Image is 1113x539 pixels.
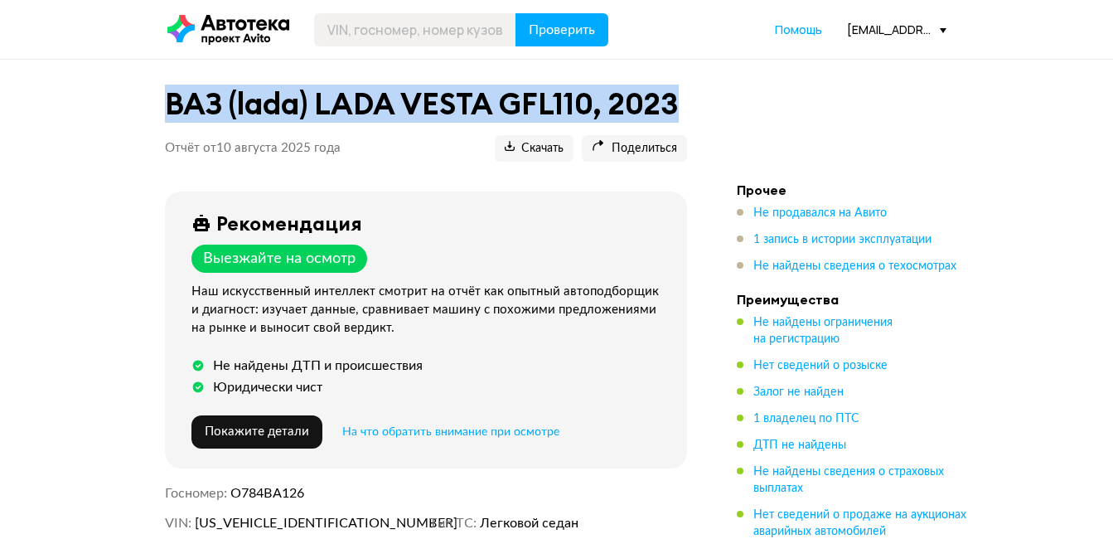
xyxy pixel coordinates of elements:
[505,141,564,157] span: Скачать
[753,386,844,398] span: Залог не найден
[753,413,859,425] span: 1 владелец по ПТС
[165,86,687,122] h1: ВАЗ (lada) LADA VESTA GFL110, 2023
[753,509,966,537] span: Нет сведений о продаже на аукционах аварийных автомобилей
[480,515,578,532] span: Легковой седан
[775,22,822,38] a: Помощь
[191,415,322,449] button: Покажите детали
[753,234,932,245] span: 1 запись в истории эксплуатации
[753,466,944,494] span: Не найдены сведения о страховых выплатах
[753,317,893,345] span: Не найдены ограничения на регистрацию
[213,357,423,374] div: Не найдены ДТП и происшествия
[165,140,341,157] p: Отчёт от 10 августа 2025 года
[847,22,946,37] div: [EMAIL_ADDRESS][DOMAIN_NAME]
[165,515,191,532] dt: VIN
[592,141,677,157] span: Поделиться
[165,485,227,502] dt: Госномер
[753,439,846,451] span: ДТП не найдены
[753,260,956,272] span: Не найдены сведения о техосмотрах
[342,426,559,438] span: На что обратить внимание при осмотре
[529,23,595,36] span: Проверить
[205,425,309,438] span: Покажите детали
[191,283,667,337] div: Наш искусственный интеллект смотрит на отчёт как опытный автоподборщик и диагност: изучает данные...
[775,22,822,37] span: Помощь
[195,515,385,532] span: [US_VEHICLE_IDENTIFICATION_NUMBER]
[213,379,322,396] div: Юридически чист
[216,211,362,235] div: Рекомендация
[753,207,887,219] span: Не продавался на Авито
[753,360,888,371] span: Нет сведений о розыске
[203,250,356,268] div: Выезжайте на осмотр
[582,135,687,162] button: Поделиться
[515,13,608,46] button: Проверить
[495,135,573,162] button: Скачать
[429,515,477,532] dt: Тип ТС
[737,182,969,198] h4: Прочее
[230,487,304,500] span: О784ВА126
[737,291,969,308] h4: Преимущества
[314,13,516,46] input: VIN, госномер, номер кузова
